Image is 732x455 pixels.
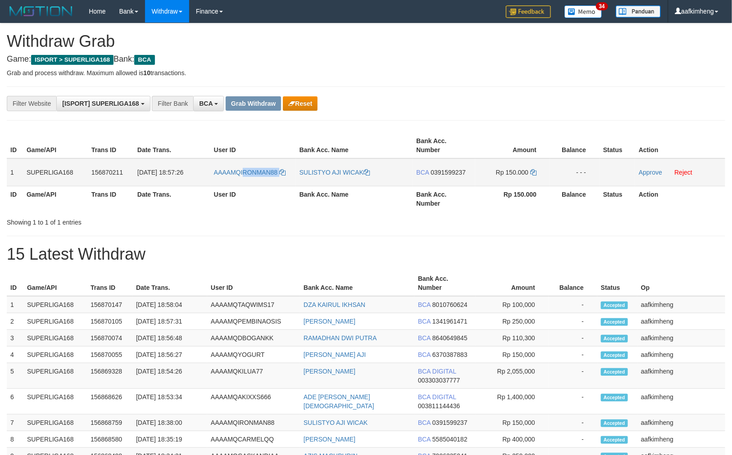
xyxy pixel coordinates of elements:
[23,270,87,296] th: Game/API
[418,402,460,410] span: Copy 003811144436 to clipboard
[87,270,132,296] th: Trans ID
[476,296,549,313] td: Rp 100,000
[418,393,456,401] span: BCA DIGITAL
[207,313,300,330] td: AAAAMQPEMBINAOSIS
[414,270,476,296] th: Bank Acc. Number
[87,414,132,431] td: 156868759
[7,245,725,263] h1: 15 Latest Withdraw
[413,186,475,212] th: Bank Acc. Number
[637,296,725,313] td: aafkimheng
[300,169,370,176] a: SULISTYO AJI WICAK
[496,169,528,176] span: Rp 150.000
[87,363,132,389] td: 156869328
[637,431,725,448] td: aafkimheng
[7,186,23,212] th: ID
[549,270,597,296] th: Balance
[549,363,597,389] td: -
[635,133,725,158] th: Action
[639,169,662,176] a: Approve
[549,313,597,330] td: -
[601,351,628,359] span: Accepted
[207,431,300,448] td: AAAAMQCARMELQQ
[87,296,132,313] td: 156870147
[418,334,431,342] span: BCA
[635,186,725,212] th: Action
[476,363,549,389] td: Rp 2,055,000
[7,68,725,77] p: Grab and process withdraw. Maximum allowed is transactions.
[601,318,628,326] span: Accepted
[549,330,597,347] td: -
[304,393,374,410] a: ADE [PERSON_NAME][DEMOGRAPHIC_DATA]
[549,296,597,313] td: -
[7,431,23,448] td: 8
[637,313,725,330] td: aafkimheng
[214,169,286,176] a: AAAAMQIRONMAN88
[7,330,23,347] td: 3
[91,169,123,176] span: 156870211
[506,5,551,18] img: Feedback.jpg
[476,330,549,347] td: Rp 110,300
[88,133,134,158] th: Trans ID
[550,158,600,186] td: - - -
[418,419,431,426] span: BCA
[637,270,725,296] th: Op
[550,186,600,212] th: Balance
[7,296,23,313] td: 1
[207,296,300,313] td: AAAAMQTAQWIMS17
[23,347,87,363] td: SUPERLIGA168
[637,330,725,347] td: aafkimheng
[210,186,296,212] th: User ID
[23,389,87,414] td: SUPERLIGA168
[23,133,88,158] th: Game/API
[7,270,23,296] th: ID
[132,313,207,330] td: [DATE] 18:57:31
[550,133,600,158] th: Balance
[601,436,628,444] span: Accepted
[23,363,87,389] td: SUPERLIGA168
[304,368,355,375] a: [PERSON_NAME]
[416,169,429,176] span: BCA
[304,318,355,325] a: [PERSON_NAME]
[432,436,468,443] span: Copy 5585040182 to clipboard
[132,347,207,363] td: [DATE] 18:56:27
[134,133,210,158] th: Date Trans.
[413,133,475,158] th: Bank Acc. Number
[637,363,725,389] td: aafkimheng
[675,169,693,176] a: Reject
[549,389,597,414] td: -
[214,169,278,176] span: AAAAMQIRONMAN88
[475,133,550,158] th: Amount
[31,55,114,65] span: ISPORT > SUPERLIGA168
[193,96,224,111] button: BCA
[23,313,87,330] td: SUPERLIGA168
[476,431,549,448] td: Rp 400,000
[304,419,368,426] a: SULISTYO AJI WICAK
[601,394,628,401] span: Accepted
[207,389,300,414] td: AAAAMQAKIXXS666
[226,96,281,111] button: Grab Withdraw
[304,351,366,358] a: [PERSON_NAME] AJI
[7,347,23,363] td: 4
[418,368,456,375] span: BCA DIGITAL
[432,351,468,358] span: Copy 6370387883 to clipboard
[476,347,549,363] td: Rp 150,000
[23,158,88,186] td: SUPERLIGA168
[296,186,413,212] th: Bank Acc. Name
[418,436,431,443] span: BCA
[549,431,597,448] td: -
[207,347,300,363] td: AAAAMQYOGURT
[207,270,300,296] th: User ID
[132,431,207,448] td: [DATE] 18:35:19
[210,133,296,158] th: User ID
[7,55,725,64] h4: Game: Bank:
[7,133,23,158] th: ID
[7,389,23,414] td: 6
[7,32,725,50] h1: Withdraw Grab
[88,186,134,212] th: Trans ID
[431,169,466,176] span: Copy 0391599237 to clipboard
[7,313,23,330] td: 2
[418,301,431,308] span: BCA
[549,414,597,431] td: -
[300,270,414,296] th: Bank Acc. Name
[476,313,549,330] td: Rp 250,000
